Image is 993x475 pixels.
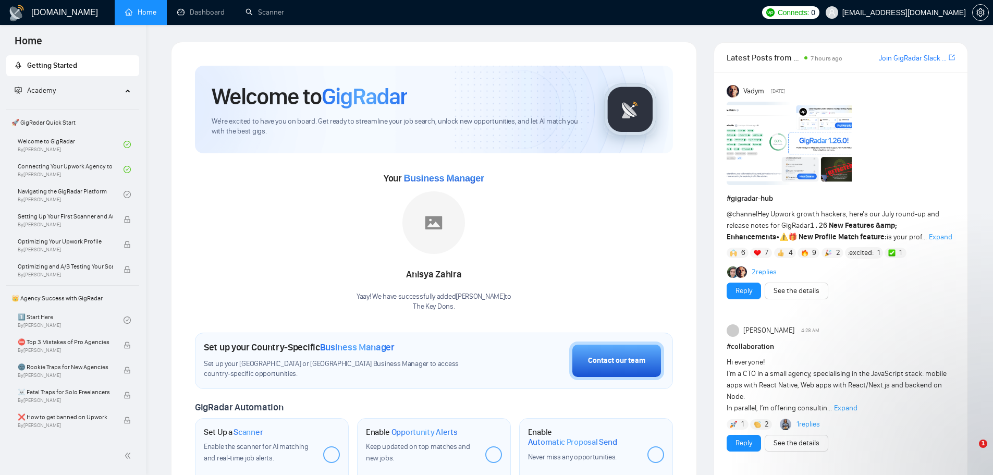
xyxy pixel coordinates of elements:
[879,53,947,64] a: Join GigRadar Slack Community
[402,191,465,254] img: placeholder.png
[18,309,124,332] a: 1️⃣ Start HereBy[PERSON_NAME]
[836,248,840,258] span: 2
[18,133,124,156] a: Welcome to GigRadarBy[PERSON_NAME]
[765,248,768,258] span: 7
[799,233,887,241] strong: New Profile Match feature:
[18,347,113,354] span: By [PERSON_NAME]
[730,249,737,257] img: 🙌
[124,216,131,223] span: lock
[18,158,124,181] a: Connecting Your Upwork Agency to GigRadarBy[PERSON_NAME]
[727,193,955,204] h1: # gigradar-hub
[7,112,138,133] span: 🚀 GigRadar Quick Start
[825,249,832,257] img: 🎉
[949,53,955,62] span: export
[727,210,757,218] span: @channel
[735,285,752,297] a: Reply
[528,453,617,461] span: Never miss any opportunities.
[195,401,283,413] span: GigRadar Automation
[741,248,745,258] span: 6
[7,288,138,309] span: 👑 Agency Success with GigRadar
[727,435,761,452] button: Reply
[18,387,113,397] span: ☠️ Fatal Traps for Solo Freelancers
[124,166,131,173] span: check-circle
[246,8,284,17] a: searchScanner
[973,8,988,17] span: setting
[765,283,828,299] button: See the details
[810,222,828,230] code: 1.26
[18,412,113,422] span: ❌ How to get banned on Upwork
[766,8,775,17] img: upwork-logo.png
[811,7,815,18] span: 0
[754,249,761,257] img: ❤️
[780,419,791,430] img: Abdul Hanan Asif
[771,87,785,96] span: [DATE]
[727,102,852,185] img: F09AC4U7ATU-image.png
[741,419,744,430] span: 1
[899,248,902,258] span: 1
[212,82,407,111] h1: Welcome to
[735,437,752,449] a: Reply
[754,421,761,428] img: 👏
[18,372,113,379] span: By [PERSON_NAME]
[322,82,407,111] span: GigRadar
[569,342,664,380] button: Contact our team
[15,87,22,94] span: fund-projection-screen
[888,249,896,257] img: ✅
[743,86,764,97] span: Vadym
[789,248,793,258] span: 4
[124,392,131,399] span: lock
[204,342,395,353] h1: Set up your Country-Specific
[777,249,784,257] img: 👍
[124,342,131,349] span: lock
[828,9,836,16] span: user
[743,325,794,336] span: [PERSON_NAME]
[27,61,77,70] span: Getting Started
[877,248,880,258] span: 1
[727,283,761,299] button: Reply
[27,86,56,95] span: Academy
[124,367,131,374] span: lock
[384,173,484,184] span: Your
[18,222,113,228] span: By [PERSON_NAME]
[403,173,484,184] span: Business Manager
[811,55,842,62] span: 7 hours ago
[727,358,947,412] span: Hi everyone! I’m a CTO in a small agency, specialising in the JavaScript stack: mobile apps with ...
[18,247,113,253] span: By [PERSON_NAME]
[788,233,797,241] span: 🎁
[979,440,987,448] span: 1
[124,266,131,273] span: lock
[528,437,617,447] span: Automatic Proposal Send
[125,8,156,17] a: homeHome
[972,8,989,17] a: setting
[588,355,645,367] div: Contact our team
[6,55,139,76] li: Getting Started
[18,422,113,429] span: By [PERSON_NAME]
[18,272,113,278] span: By [PERSON_NAME]
[972,4,989,21] button: setting
[727,85,739,98] img: Vadym
[124,417,131,424] span: lock
[15,86,56,95] span: Academy
[774,285,819,297] a: See the details
[18,337,113,347] span: ⛔ Top 3 Mistakes of Pro Agencies
[204,442,309,462] span: Enable the scanner for AI matching and real-time job alerts.
[727,210,939,241] span: Hey Upwork growth hackers, here's our July round-up and release notes for GigRadar • is your prof...
[366,427,458,437] h1: Enable
[727,266,739,278] img: Alex B
[124,241,131,248] span: lock
[8,5,25,21] img: logo
[204,427,263,437] h1: Set Up a
[765,435,828,452] button: See the details
[18,236,113,247] span: Optimizing Your Upwork Profile
[18,261,113,272] span: Optimizing and A/B Testing Your Scanner for Better Results
[357,302,511,312] p: The Key Dons .
[15,62,22,69] span: rocket
[949,53,955,63] a: export
[124,141,131,148] span: check-circle
[391,427,458,437] span: Opportunity Alerts
[18,397,113,404] span: By [PERSON_NAME]
[357,266,511,284] div: Anisya Zahira
[929,233,952,241] span: Expand
[18,183,124,206] a: Navigating the GigRadar PlatformBy[PERSON_NAME]
[778,7,809,18] span: Connects:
